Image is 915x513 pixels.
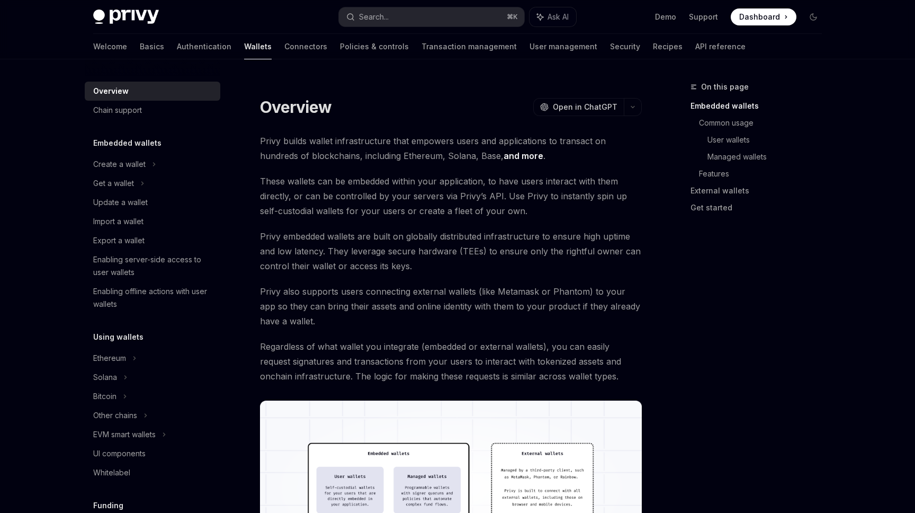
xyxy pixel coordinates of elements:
div: Get a wallet [93,177,134,190]
div: Chain support [93,104,142,117]
a: Basics [140,34,164,59]
div: Bitcoin [93,390,116,403]
span: ⌘ K [507,13,518,21]
button: Search...⌘K [339,7,524,26]
a: Managed wallets [707,148,830,165]
div: Ethereum [93,352,126,365]
a: API reference [695,34,746,59]
div: EVM smart wallets [93,428,156,441]
a: Import a wallet [85,212,220,231]
button: Open in ChatGPT [533,98,624,116]
div: Import a wallet [93,215,143,228]
div: Other chains [93,409,137,422]
h5: Embedded wallets [93,137,162,149]
h1: Overview [260,98,331,117]
span: On this page [701,81,749,93]
a: Dashboard [731,8,796,25]
a: Security [610,34,640,59]
a: Enabling offline actions with user wallets [85,282,220,314]
a: Support [689,12,718,22]
a: Get started [690,199,830,216]
a: Authentication [177,34,231,59]
div: Update a wallet [93,196,148,209]
button: Toggle dark mode [805,8,822,25]
img: dark logo [93,10,159,24]
a: User management [530,34,597,59]
div: Overview [93,85,129,98]
a: Overview [85,82,220,101]
a: Demo [655,12,676,22]
a: Embedded wallets [690,98,830,114]
a: Update a wallet [85,193,220,212]
span: Open in ChatGPT [553,102,617,112]
span: Ask AI [548,12,569,22]
h5: Funding [93,499,123,512]
a: Recipes [653,34,683,59]
a: Connectors [284,34,327,59]
div: Create a wallet [93,158,146,171]
div: Enabling server-side access to user wallets [93,253,214,279]
a: UI components [85,444,220,463]
span: These wallets can be embedded within your application, to have users interact with them directly,... [260,174,642,218]
span: Dashboard [739,12,780,22]
a: Whitelabel [85,463,220,482]
a: Enabling server-side access to user wallets [85,250,220,282]
h5: Using wallets [93,331,143,343]
button: Ask AI [530,7,576,26]
a: Welcome [93,34,127,59]
a: Common usage [699,114,830,131]
a: Chain support [85,101,220,120]
a: Policies & controls [340,34,409,59]
div: Search... [359,11,389,23]
a: and more [504,151,543,162]
div: Solana [93,371,117,384]
a: Wallets [244,34,272,59]
div: UI components [93,447,146,460]
a: Export a wallet [85,231,220,250]
span: Privy embedded wallets are built on globally distributed infrastructure to ensure high uptime and... [260,229,642,273]
span: Privy builds wallet infrastructure that empowers users and applications to transact on hundreds o... [260,134,642,163]
div: Whitelabel [93,466,130,479]
div: Enabling offline actions with user wallets [93,285,214,311]
a: Transaction management [421,34,517,59]
span: Regardless of what wallet you integrate (embedded or external wallets), you can easily request si... [260,339,642,384]
a: Features [699,165,830,182]
a: User wallets [707,131,830,148]
span: Privy also supports users connecting external wallets (like Metamask or Phantom) to your app so t... [260,284,642,329]
a: External wallets [690,182,830,199]
div: Export a wallet [93,234,145,247]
